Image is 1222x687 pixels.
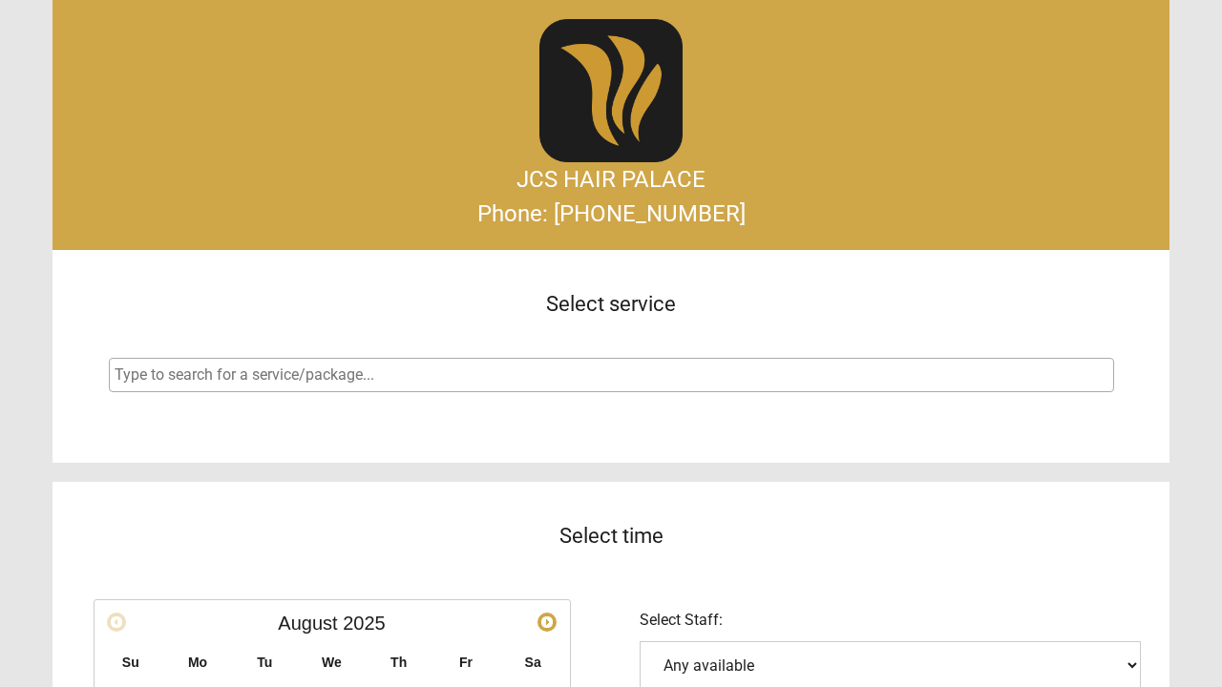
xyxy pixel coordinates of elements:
[278,613,337,634] span: August
[537,613,557,632] a: Next
[72,162,1150,197] div: JCS HAIR PALACE
[72,197,1150,231] div: Phone: [PHONE_NUMBER]
[525,655,541,670] span: Saturday
[390,655,407,670] span: Thursday
[53,482,1169,590] div: Select time
[459,655,473,670] span: Friday
[188,655,207,670] span: Monday
[257,655,272,670] span: Tuesday
[53,250,1169,358] div: Select service
[539,19,683,162] img: Business logo
[343,613,386,634] span: 2025
[539,614,555,630] span: Next
[122,655,139,670] span: Sunday
[115,364,1113,386] input: Type to search for a service/package...
[322,655,342,670] span: Wednesday
[640,611,723,629] span: Select Staff:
